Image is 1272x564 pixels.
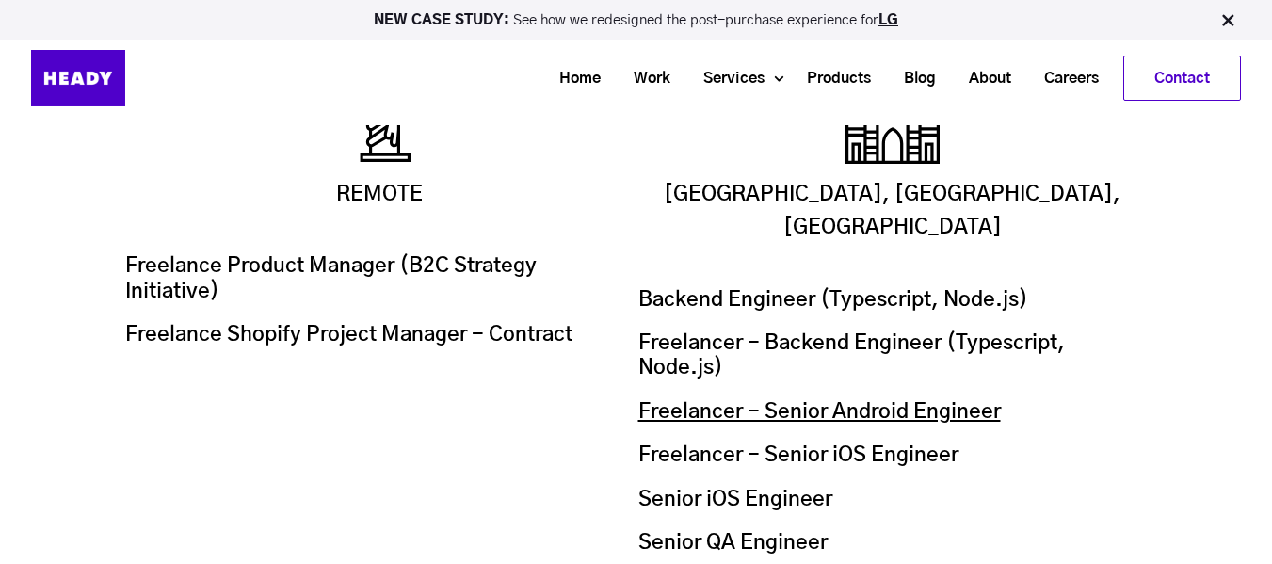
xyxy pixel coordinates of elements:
a: Freelancer - Senior Android Engineer [638,401,1001,422]
a: Freelance Product Manager (B2C Strategy Initiative) [125,255,537,300]
a: LG [878,13,898,27]
a: Freelance Shopify Project Manager - Contract [125,324,572,345]
a: Products [783,61,880,96]
a: About [945,61,1021,96]
a: Contact [1124,56,1240,100]
a: Senior iOS Engineer [638,489,832,509]
div: Navigation Menu [172,56,1241,101]
a: Work [610,61,680,96]
a: Services [680,61,774,96]
p: See how we redesigned the post-purchase experience for [8,13,1264,27]
a: Backend Engineer (Typescript, Node.js) [638,289,1028,310]
strong: NEW CASE STUDY: [374,13,513,27]
a: Freelancer - Senior iOS Engineer [638,444,958,465]
a: Blog [880,61,945,96]
a: Freelancer - Backend Engineer (Typescript, Node.js) [638,332,1065,378]
a: Senior QA Engineer [638,532,828,553]
h3: REMOTE [125,178,635,211]
a: Careers [1021,61,1108,96]
a: Home [536,61,610,96]
img: Close Bar [1218,11,1237,30]
h3: [GEOGRAPHIC_DATA], [GEOGRAPHIC_DATA], [GEOGRAPHIC_DATA] [638,178,1148,244]
img: Heady_Logo_Web-01 (1) [31,50,125,106]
